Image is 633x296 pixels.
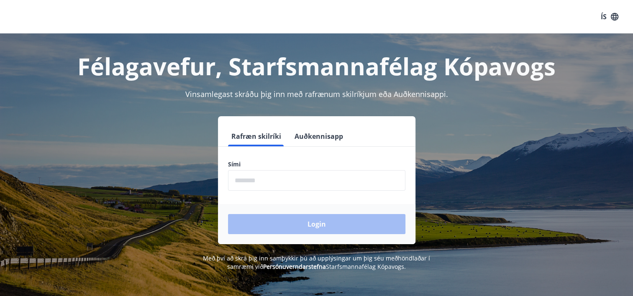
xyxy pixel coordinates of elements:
[185,89,448,99] span: Vinsamlegast skráðu þig inn með rafrænum skilríkjum eða Auðkennisappi.
[228,126,284,146] button: Rafræn skilríki
[228,160,405,168] label: Sími
[26,50,608,82] h1: Félagavefur, Starfsmannafélag Kópavogs
[203,254,430,270] span: Með því að skrá þig inn samþykkir þú að upplýsingar um þig séu meðhöndlaðar í samræmi við Starfsm...
[291,126,346,146] button: Auðkennisapp
[596,9,623,24] button: ÍS
[263,263,326,270] a: Persónuverndarstefna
